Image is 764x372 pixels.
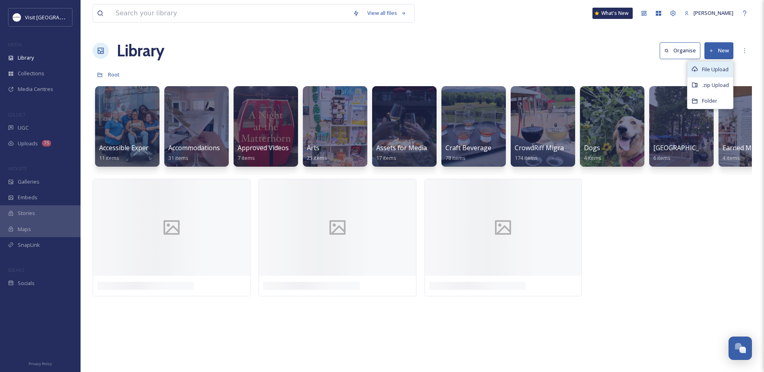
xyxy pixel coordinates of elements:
a: Assets for Media17 items [376,144,427,161]
span: Stories [18,209,35,217]
span: 17 items [376,154,396,161]
span: 4 items [723,154,740,161]
span: Folder [702,97,717,105]
a: CrowdRiff Migration 11032022174 items [515,144,607,161]
button: New [704,42,733,59]
span: 6 items [653,154,671,161]
span: Socials [18,279,35,287]
span: Dogs [584,143,600,152]
span: 78 items [445,154,466,161]
span: UGC [18,124,29,132]
span: Uploads [18,140,38,147]
span: Assets for Media [376,143,427,152]
a: Arts25 items [307,144,327,161]
span: 7 items [238,154,255,161]
span: 25 items [307,154,327,161]
span: Arts [307,143,319,152]
a: Accessible Experiences11 items [99,144,168,161]
a: Craft Beverage78 items [445,144,491,161]
span: Galleries [18,178,39,186]
span: Maps [18,225,31,233]
input: Search your library [112,4,349,22]
span: WIDGETS [8,165,27,172]
a: [PERSON_NAME] [680,5,737,21]
button: Open Chat [729,337,752,360]
span: Media Centres [18,85,53,93]
span: MEDIA [8,41,22,48]
span: Collections [18,70,44,77]
span: Accommodations [168,143,220,152]
a: [GEOGRAPHIC_DATA]6 items [653,144,718,161]
span: Root [108,71,120,78]
span: Library [18,54,34,62]
span: 4 items [584,154,601,161]
a: What's New [592,8,633,19]
a: Privacy Policy [29,358,52,368]
span: Embeds [18,194,37,201]
span: 11 items [99,154,119,161]
span: Accessible Experiences [99,143,168,152]
span: SnapLink [18,241,40,249]
a: Accommodations31 items [168,144,220,161]
span: Privacy Policy [29,361,52,366]
span: Craft Beverage [445,143,491,152]
span: 174 items [515,154,538,161]
span: File Upload [702,66,729,73]
a: View all files [363,5,410,21]
img: Circle%20Logo.png [13,13,21,21]
span: Visit [GEOGRAPHIC_DATA] [25,13,87,21]
a: Library [117,39,164,63]
span: COLLECT [8,112,25,118]
span: [PERSON_NAME] [694,9,733,17]
span: [GEOGRAPHIC_DATA] [653,143,718,152]
a: Root [108,70,120,79]
button: Organise [660,42,700,59]
a: Approved Videos7 items [238,144,289,161]
span: SOCIALS [8,267,24,273]
span: CrowdRiff Migration 11032022 [515,143,607,152]
a: Dogs4 items [584,144,601,161]
a: Organise [660,42,704,59]
span: .zip Upload [702,81,729,89]
span: 31 items [168,154,188,161]
div: 75 [42,140,51,147]
span: Approved Videos [238,143,289,152]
